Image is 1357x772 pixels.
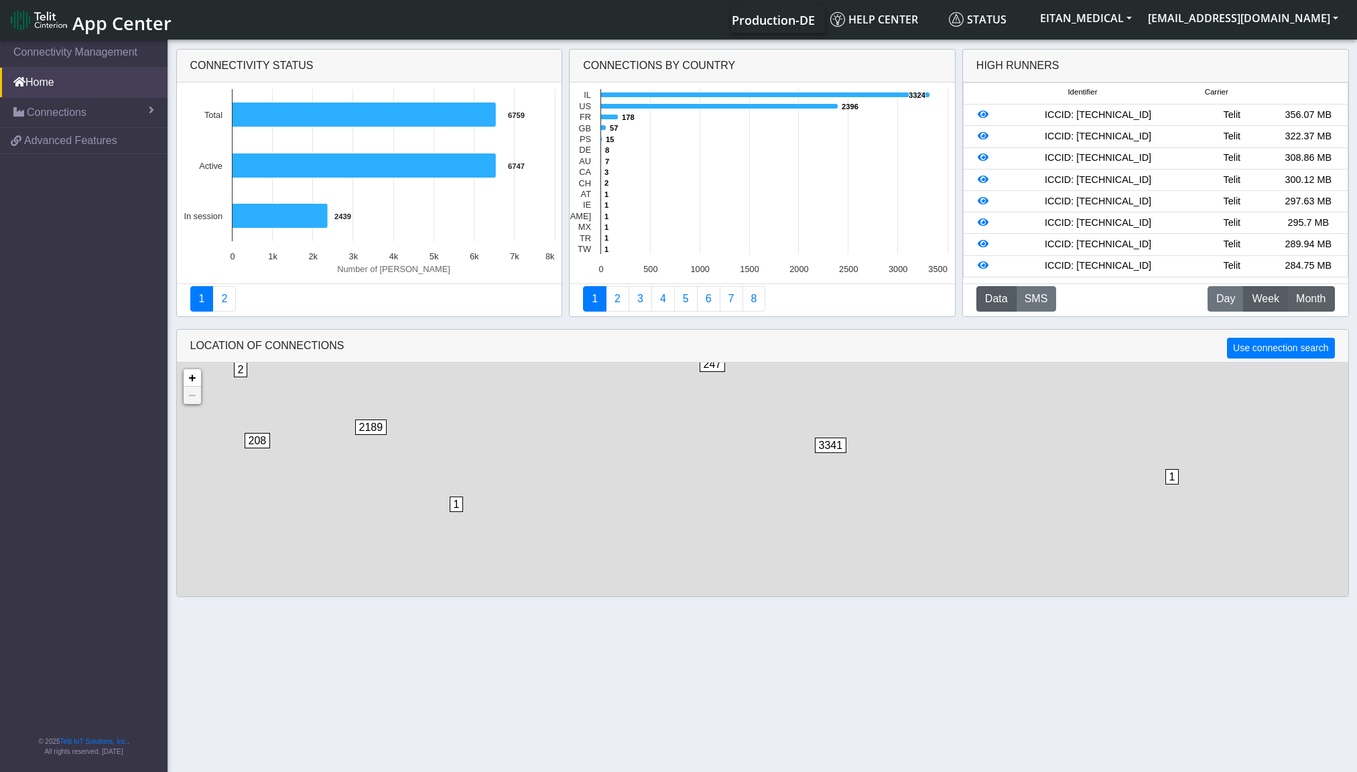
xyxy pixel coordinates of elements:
a: Deployment status [212,286,236,312]
text: GB [579,123,592,133]
button: Use connection search [1227,338,1334,359]
div: Connectivity status [177,50,562,82]
text: 1 [604,190,608,198]
div: 1 [1165,469,1179,509]
span: Connections [27,105,86,121]
img: knowledge.svg [830,12,845,27]
text: 500 [643,264,657,274]
span: 2 [234,362,248,377]
a: Zero Session [720,286,743,312]
text: 2k [308,251,318,261]
a: Zoom in [184,369,201,387]
div: ICCID: [TECHNICAL_ID] [1003,259,1193,273]
text: 1 [604,201,608,209]
div: 289.94 MB [1270,237,1346,252]
span: Month [1296,291,1326,307]
text: PS [580,134,591,144]
div: Telit [1193,108,1270,123]
text: 3324 [909,91,926,99]
text: 1500 [740,264,759,274]
text: 3500 [929,264,948,274]
div: ICCID: [TECHNICAL_ID] [1003,108,1193,123]
a: Usage by Carrier [674,286,698,312]
text: 0 [230,251,235,261]
text: 7k [510,251,519,261]
div: ICCID: [TECHNICAL_ID] [1003,194,1193,209]
div: 308.86 MB [1270,151,1346,166]
div: Telit [1193,216,1270,231]
div: LOCATION OF CONNECTIONS [177,330,1348,363]
a: Not Connected for 30 days [742,286,766,312]
div: 356.07 MB [1270,108,1346,123]
text: In session [184,211,222,221]
div: Telit [1193,151,1270,166]
text: 1 [604,234,608,242]
text: 57 [610,124,618,132]
span: Production-DE [732,12,815,28]
div: Telit [1193,237,1270,252]
text: 2500 [839,264,858,274]
span: 1 [450,497,464,512]
div: 1 [450,497,463,537]
div: ICCID: [TECHNICAL_ID] [1003,129,1193,144]
text: 5k [429,251,438,261]
text: 3000 [889,264,907,274]
button: EITAN_MEDICAL [1032,6,1140,30]
a: 14 Days Trend [697,286,720,312]
a: Carrier [606,286,629,312]
div: Telit [1193,173,1270,188]
span: 2189 [355,420,387,435]
text: 3k [348,251,358,261]
text: 178 [622,113,635,121]
span: Help center [830,12,918,27]
div: 300.12 MB [1270,173,1346,188]
div: Telit [1193,259,1270,273]
span: Day [1216,291,1235,307]
text: 8k [545,251,554,261]
text: 1 [604,212,608,220]
text: 1000 [691,264,710,274]
text: 1k [268,251,277,261]
text: 6k [469,251,478,261]
a: Connectivity status [190,286,214,312]
div: 295.7 MB [1270,216,1346,231]
div: ICCID: [TECHNICAL_ID] [1003,216,1193,231]
text: Number of [PERSON_NAME] [337,264,450,274]
text: 2 [604,179,608,187]
text: 7 [605,157,609,166]
text: Active [199,161,222,171]
a: Status [944,6,1032,33]
div: ICCID: [TECHNICAL_ID] [1003,237,1193,252]
text: 8 [605,146,609,154]
nav: Summary paging [583,286,942,312]
span: 3341 [815,438,847,453]
div: Telit [1193,194,1270,209]
text: TW [578,244,592,254]
span: 247 [700,357,726,372]
text: 2439 [334,212,351,220]
a: App Center [11,5,170,34]
text: TR [580,233,591,243]
text: IL [584,90,591,100]
div: 322.37 MB [1270,129,1346,144]
img: status.svg [949,12,964,27]
text: 1 [604,245,608,253]
span: Carrier [1205,86,1228,98]
div: ICCID: [TECHNICAL_ID] [1003,173,1193,188]
text: 3 [604,168,608,176]
div: 297.63 MB [1270,194,1346,209]
text: CH [579,178,591,188]
a: Connections By Carrier [651,286,675,312]
span: Advanced Features [24,133,117,149]
button: Data [976,286,1017,312]
text: 15 [606,135,614,143]
div: High Runners [976,58,1059,74]
text: MX [578,222,592,232]
span: Week [1252,291,1279,307]
a: Connections By Country [583,286,606,312]
text: AT [581,189,592,199]
div: Telit [1193,129,1270,144]
text: 6759 [508,111,525,119]
button: [EMAIL_ADDRESS][DOMAIN_NAME] [1140,6,1346,30]
span: 1 [1165,469,1179,485]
